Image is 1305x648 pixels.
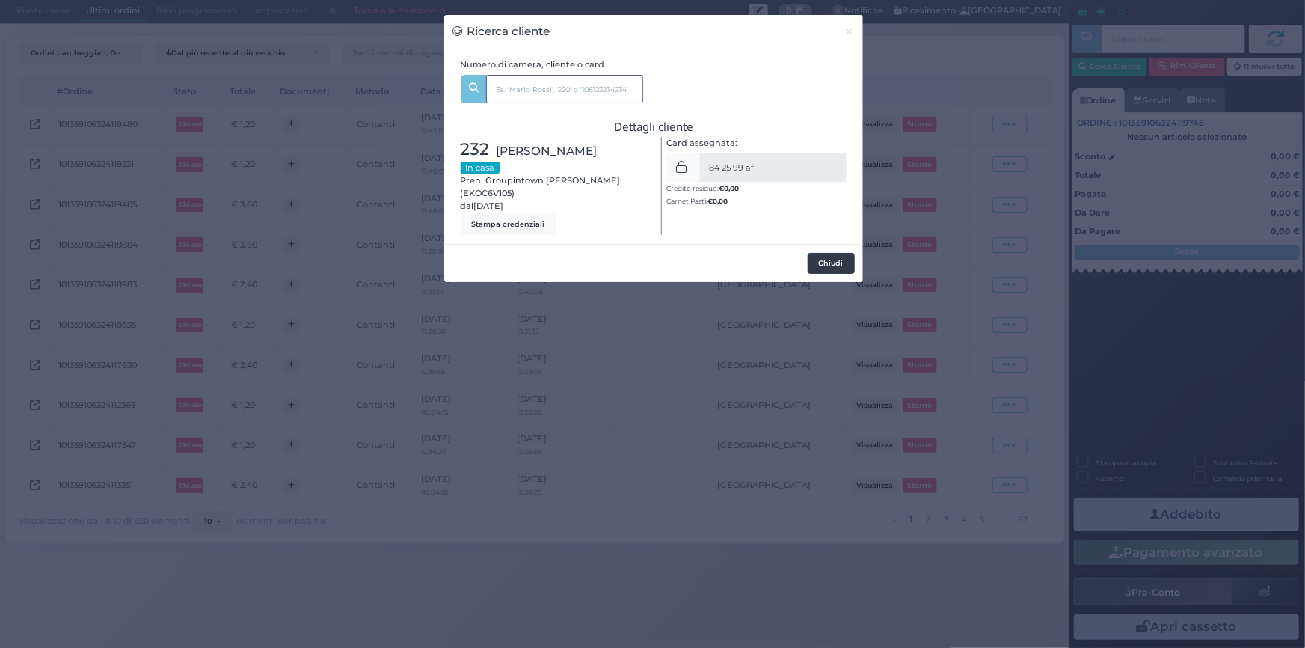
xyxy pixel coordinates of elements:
b: € [719,184,739,192]
button: Chiudi [808,253,855,274]
div: Pren. Groupintown [PERSON_NAME] (EKOC6V105) dal [452,137,654,235]
label: Numero di camera, cliente o card [461,58,605,71]
small: In casa [461,162,500,174]
small: Credito residuo: [666,184,739,192]
h3: Ricerca cliente [452,23,550,40]
button: Stampa credenziali [461,214,556,235]
b: € [707,197,728,205]
input: Es. 'Mario Rossi', '220' o '108123234234' [486,75,643,103]
span: × [845,23,855,40]
h3: Dettagli cliente [461,120,847,133]
span: [PERSON_NAME] [497,142,598,159]
label: Card assegnata: [666,137,737,150]
span: 0,00 [713,196,728,206]
span: 0,00 [724,183,739,193]
span: [DATE] [474,200,504,213]
button: Chiudi [837,15,863,49]
small: Carnet Pasti: [666,197,728,205]
span: 232 [461,137,490,162]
